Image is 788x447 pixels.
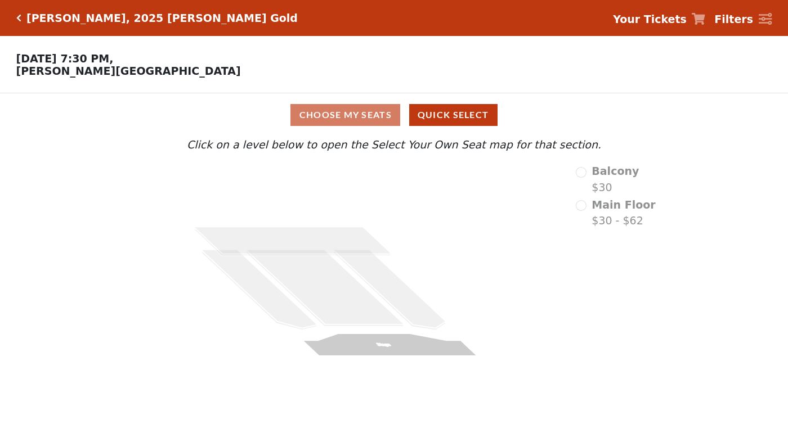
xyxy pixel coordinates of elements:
a: Your Tickets [613,11,705,28]
label: $30 [592,163,639,195]
h5: [PERSON_NAME], 2025 [PERSON_NAME] Gold [26,12,298,25]
strong: Filters [714,13,753,25]
span: Balcony [592,165,639,177]
a: Click here to go back to filters [16,14,21,22]
button: Quick Select [409,104,498,126]
strong: Your Tickets [613,13,687,25]
p: Click on a level below to open the Select Your Own Seat map for that section. [106,137,682,153]
span: Main Floor [592,198,655,211]
a: Filters [714,11,772,28]
text: Stage [375,342,392,346]
label: $30 - $62 [592,197,655,229]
